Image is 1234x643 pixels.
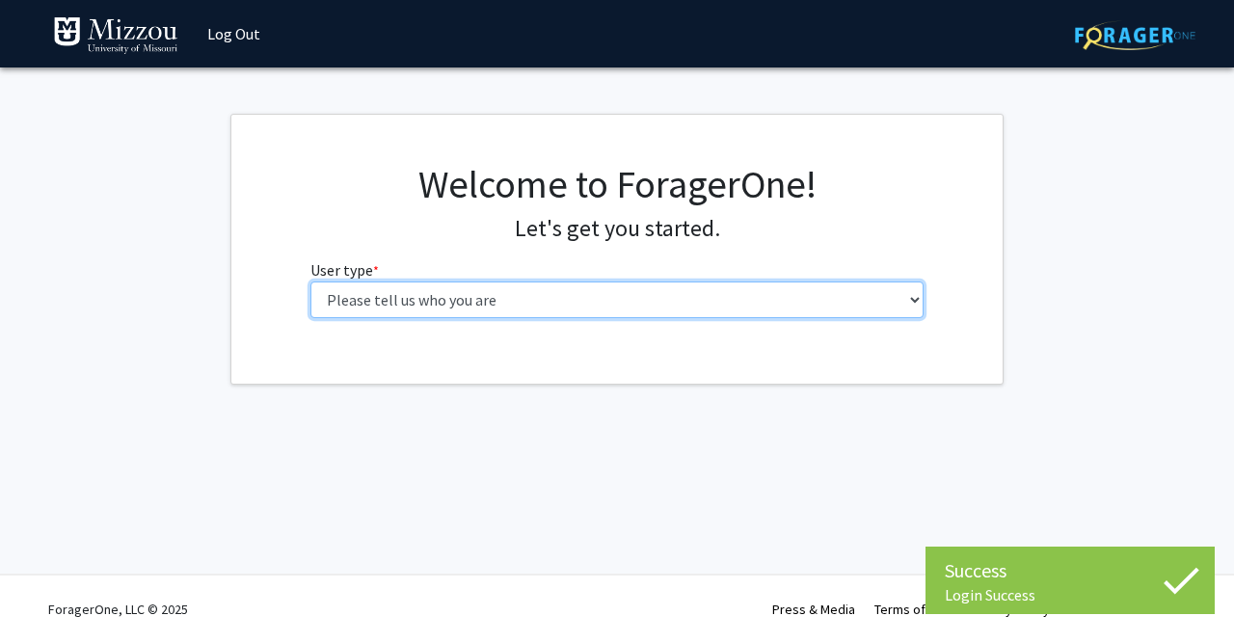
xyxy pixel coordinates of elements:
[310,258,379,281] label: User type
[53,16,178,55] img: University of Missouri Logo
[14,556,82,629] iframe: Chat
[874,601,951,618] a: Terms of Use
[772,601,855,618] a: Press & Media
[310,215,925,243] h4: Let's get you started.
[945,556,1195,585] div: Success
[48,576,188,643] div: ForagerOne, LLC © 2025
[945,585,1195,604] div: Login Success
[310,161,925,207] h1: Welcome to ForagerOne!
[1075,20,1195,50] img: ForagerOne Logo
